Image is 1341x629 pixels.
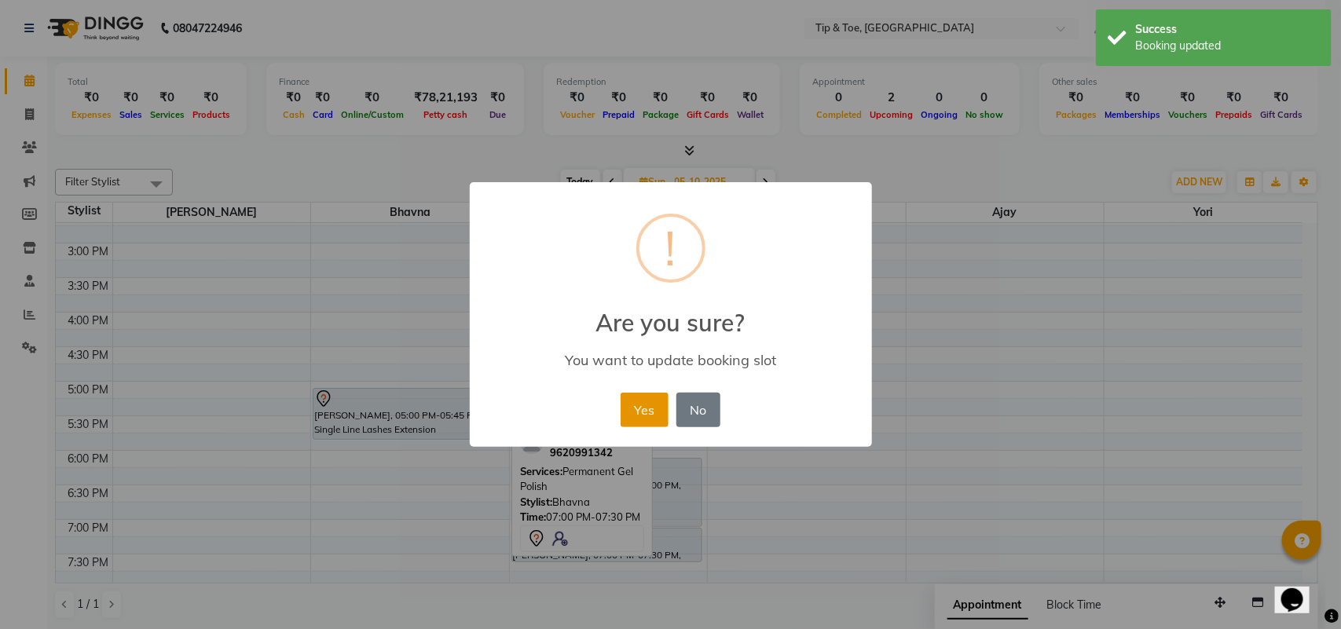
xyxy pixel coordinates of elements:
[621,393,669,427] button: Yes
[492,351,848,369] div: You want to update booking slot
[1135,21,1320,38] div: Success
[470,290,872,337] h2: Are you sure?
[676,393,720,427] button: No
[1135,38,1320,54] div: Booking updated
[1275,566,1325,613] iframe: chat widget
[665,217,676,280] div: !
